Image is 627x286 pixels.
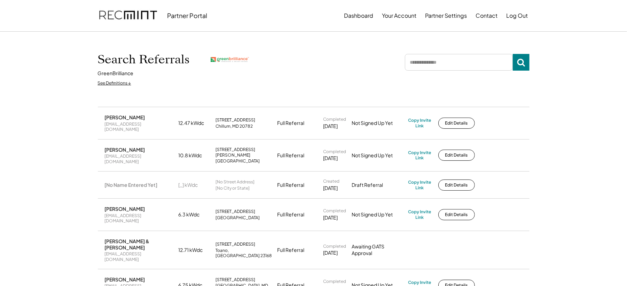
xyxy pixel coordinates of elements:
[179,120,212,127] div: 12.47 kWdc
[408,118,431,128] div: Copy Invite Link
[216,241,256,247] div: [STREET_ADDRESS]
[179,182,212,189] div: [_] kWdc
[277,211,305,218] div: Full Referral
[216,179,255,185] div: [No Street Address]
[382,9,417,23] button: Your Account
[323,149,346,154] div: Completed
[19,40,24,46] img: tab_domain_overview_orange.svg
[105,153,174,164] div: [EMAIL_ADDRESS][DOMAIN_NAME]
[98,70,134,77] div: GreenBrilliance
[99,4,157,27] img: recmint-logotype%403x.png
[98,52,190,67] h1: Search Referrals
[323,249,338,256] div: [DATE]
[216,215,260,221] div: [GEOGRAPHIC_DATA]
[476,9,498,23] button: Contact
[26,41,62,46] div: Domain Overview
[352,152,404,159] div: Not Signed Up Yet
[408,150,431,161] div: Copy Invite Link
[277,247,305,254] div: Full Referral
[277,182,305,189] div: Full Referral
[216,248,273,259] div: Toano, [GEOGRAPHIC_DATA] 23168
[216,277,256,283] div: [STREET_ADDRESS]
[408,209,431,220] div: Copy Invite Link
[438,209,475,220] button: Edit Details
[105,121,174,132] div: [EMAIL_ADDRESS][DOMAIN_NAME]
[216,158,260,164] div: [GEOGRAPHIC_DATA]
[425,9,467,23] button: Partner Settings
[105,276,145,283] div: [PERSON_NAME]
[277,152,305,159] div: Full Referral
[19,11,34,17] div: v 4.0.25
[105,114,145,120] div: [PERSON_NAME]
[105,182,158,188] div: [No Name Entered Yet]
[179,152,212,159] div: 10.8 kWdc
[105,251,174,262] div: [EMAIL_ADDRESS][DOMAIN_NAME]
[211,57,249,62] img: greenbrilliance.png
[216,147,273,158] div: [STREET_ADDRESS][PERSON_NAME]
[98,80,131,86] div: See Definitions ↓
[438,180,475,191] button: Edit Details
[408,180,431,190] div: Copy Invite Link
[105,206,145,212] div: [PERSON_NAME]
[344,9,374,23] button: Dashboard
[323,155,338,162] div: [DATE]
[69,40,75,46] img: tab_keywords_by_traffic_grey.svg
[216,124,253,129] div: Chillum, MD 20782
[77,41,117,46] div: Keywords by Traffic
[438,150,475,161] button: Edit Details
[323,244,346,249] div: Completed
[11,11,17,17] img: logo_orange.svg
[105,238,174,251] div: [PERSON_NAME] & [PERSON_NAME]
[167,11,207,19] div: Partner Portal
[323,214,338,221] div: [DATE]
[352,211,404,218] div: Not Signed Up Yet
[323,117,346,122] div: Completed
[323,185,338,192] div: [DATE]
[18,18,77,24] div: Domain: [DOMAIN_NAME]
[507,9,528,23] button: Log Out
[216,185,250,191] div: [No City or State]
[277,120,305,127] div: Full Referral
[11,18,17,24] img: website_grey.svg
[352,182,404,189] div: Draft Referral
[179,247,212,254] div: 12.71 kWdc
[323,208,346,214] div: Completed
[323,279,346,284] div: Completed
[216,209,256,214] div: [STREET_ADDRESS]
[323,178,340,184] div: Created
[352,120,404,127] div: Not Signed Up Yet
[105,213,174,224] div: [EMAIL_ADDRESS][DOMAIN_NAME]
[438,118,475,129] button: Edit Details
[352,243,404,257] div: Awaiting GATS Approval
[216,117,256,123] div: [STREET_ADDRESS]
[323,123,338,130] div: [DATE]
[179,211,212,218] div: 6.3 kWdc
[105,146,145,153] div: [PERSON_NAME]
